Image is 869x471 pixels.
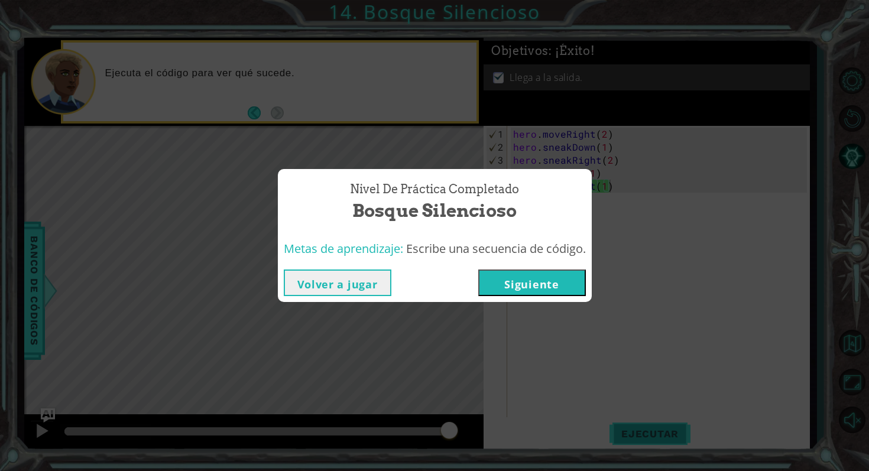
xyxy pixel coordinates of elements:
span: Nivel de práctica Completado [350,181,519,198]
span: Escribe una secuencia de código. [406,241,586,256]
span: Bosque Silencioso [352,198,517,223]
span: Metas de aprendizaje: [284,241,403,256]
button: Volver a jugar [284,269,391,296]
button: Siguiente [478,269,586,296]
